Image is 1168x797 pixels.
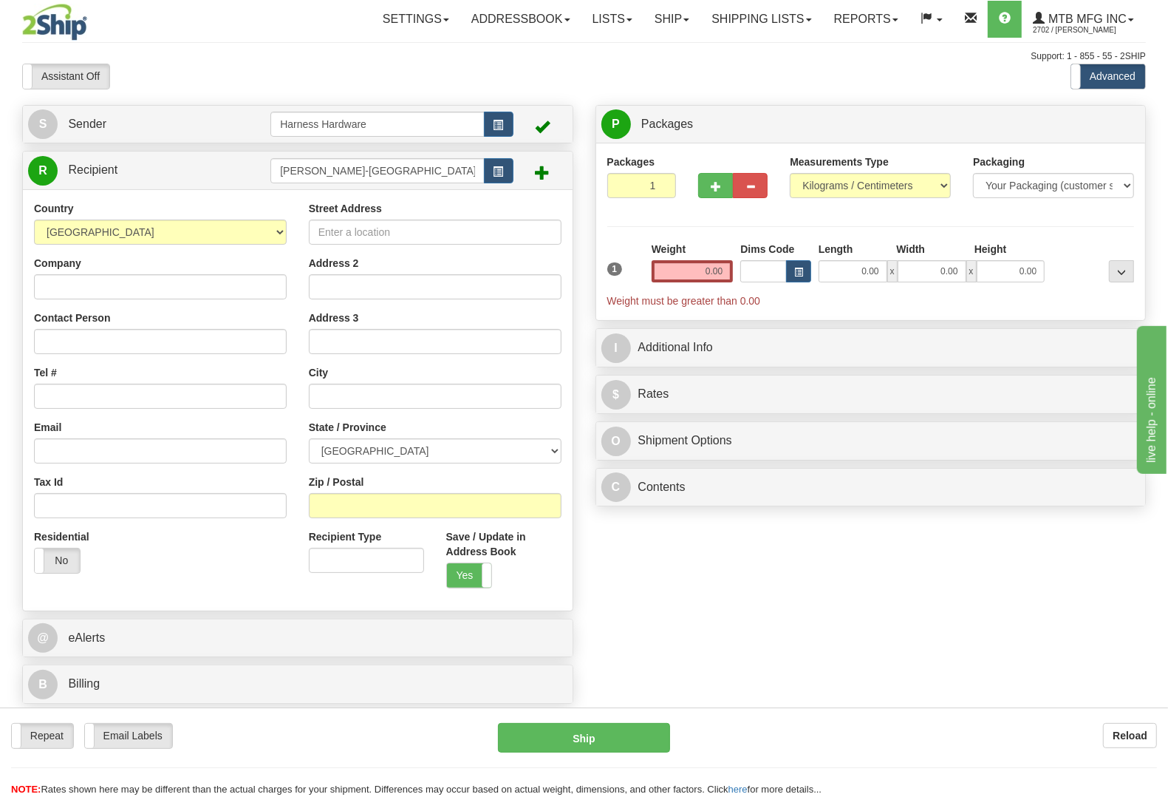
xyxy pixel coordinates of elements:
[460,1,581,38] a: Addressbook
[34,311,110,325] label: Contact Person
[35,549,80,572] label: No
[601,379,1141,410] a: $Rates
[68,118,106,130] span: Sender
[34,256,81,271] label: Company
[1113,730,1147,742] b: Reload
[309,420,386,435] label: State / Province
[601,472,631,502] span: C
[309,311,359,325] label: Address 3
[601,427,631,456] span: O
[1103,723,1157,748] button: Reload
[28,623,58,653] span: @
[34,201,74,216] label: Country
[28,109,270,140] a: S Sender
[309,365,328,380] label: City
[740,242,794,257] label: Dims Code
[601,472,1141,503] a: CContents
[652,242,686,257] label: Weight
[309,220,561,245] input: Enter a location
[607,295,761,307] span: Weight must be greater than 0.00
[601,109,631,139] span: P
[270,158,484,183] input: Recipient Id
[309,529,382,544] label: Recipient Type
[607,155,655,169] label: Packages
[309,475,364,489] label: Zip / Postal
[23,64,109,88] label: Assistant Off
[581,1,643,38] a: Lists
[498,723,670,753] button: Ship
[68,163,117,176] span: Recipient
[309,256,359,271] label: Address 2
[974,242,1007,257] label: Height
[12,724,73,747] label: Repeat
[28,670,58,699] span: B
[22,4,87,41] img: logo2702.jpg
[22,50,1146,63] div: Support: 1 - 855 - 55 - 2SHIP
[823,1,909,38] a: Reports
[790,155,889,169] label: Measurements Type
[68,631,105,644] span: eAlerts
[601,333,631,363] span: I
[34,529,89,544] label: Residential
[1022,1,1145,38] a: MTB MFG INC 2702 / [PERSON_NAME]
[28,155,244,186] a: R Recipient
[1109,260,1134,282] div: ...
[1033,23,1144,38] span: 2702 / [PERSON_NAME]
[700,1,822,38] a: Shipping lists
[819,242,853,257] label: Length
[34,365,57,380] label: Tel #
[270,112,484,137] input: Sender Id
[601,109,1141,140] a: P Packages
[887,260,898,282] span: x
[28,669,567,699] a: B Billing
[309,201,382,216] label: Street Address
[973,155,1025,169] label: Packaging
[1134,323,1167,474] iframe: chat widget
[728,784,748,795] a: here
[1071,64,1145,88] label: Advanced
[68,677,100,690] span: Billing
[601,380,631,410] span: $
[643,1,700,38] a: Ship
[28,156,58,186] span: R
[641,118,693,130] span: Packages
[11,784,41,795] span: NOTE:
[34,420,61,435] label: Email
[896,242,925,257] label: Width
[966,260,977,282] span: x
[28,109,58,139] span: S
[601,426,1141,456] a: OShipment Options
[11,9,137,27] div: live help - online
[601,333,1141,363] a: IAdditional Info
[1045,13,1127,25] span: MTB MFG INC
[372,1,460,38] a: Settings
[447,563,492,587] label: Yes
[85,724,172,747] label: Email Labels
[446,529,561,559] label: Save / Update in Address Book
[34,475,63,489] label: Tax Id
[28,623,567,654] a: @ eAlerts
[607,262,623,276] span: 1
